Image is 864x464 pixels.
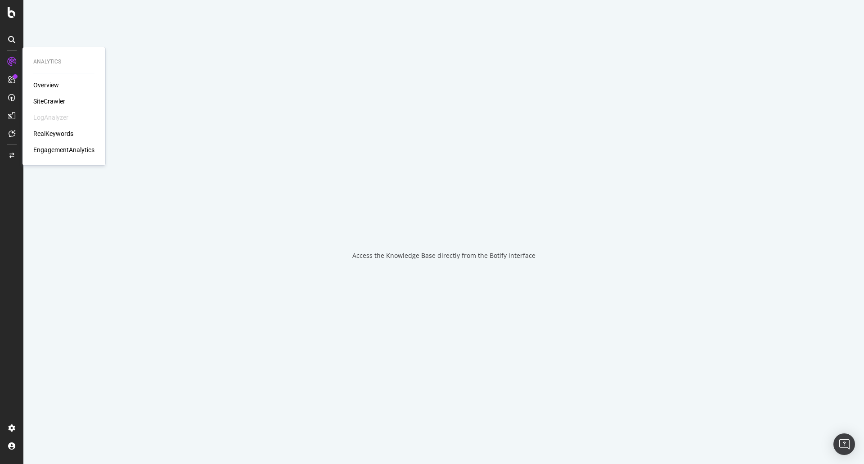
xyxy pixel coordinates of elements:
[33,81,59,90] a: Overview
[833,433,855,455] div: Open Intercom Messenger
[33,145,94,154] a: EngagementAnalytics
[411,204,476,237] div: animation
[33,58,94,66] div: Analytics
[352,251,535,260] div: Access the Knowledge Base directly from the Botify interface
[33,129,73,138] a: RealKeywords
[33,97,65,106] a: SiteCrawler
[33,113,68,122] div: LogAnalyzer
